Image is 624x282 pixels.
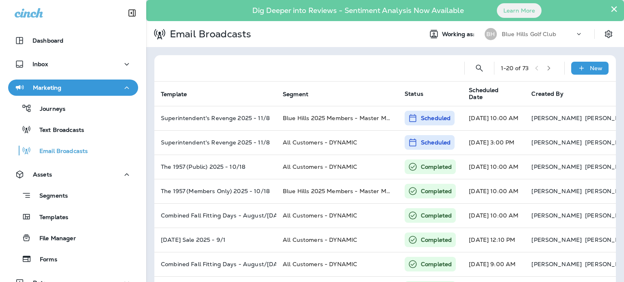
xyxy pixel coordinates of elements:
[8,100,138,117] button: Journeys
[462,228,525,252] td: [DATE] 12:10 PM
[283,114,435,122] span: Blue Hills 2025 Members - Master Member List (1).csv
[161,115,270,121] p: Superintendent's Revenge 2025 - 11/8
[421,260,452,268] p: Completed
[8,208,138,225] button: Templates
[421,211,452,220] p: Completed
[161,188,270,194] p: The 1957 (Members Only) 2025 - 10/18
[161,212,270,219] p: Combined Fall Fitting Days - August/September 2025 (3)
[32,105,65,113] p: Journeys
[161,164,270,170] p: The 1957 (Public) 2025 - 10/18
[161,261,270,267] p: Combined Fall Fitting Days - August/September 2025 (2)
[31,192,68,200] p: Segments
[283,139,357,146] span: All Customers - DYNAMIC
[31,214,68,222] p: Templates
[469,87,522,101] span: Scheduled Date
[531,164,582,170] p: [PERSON_NAME]
[462,252,525,276] td: [DATE] 9:00 AM
[283,90,319,98] span: Segment
[8,166,138,183] button: Assets
[485,28,497,40] div: BH
[531,115,582,121] p: [PERSON_NAME]
[283,163,357,170] span: All Customers - DYNAMIC
[531,212,582,219] p: [PERSON_NAME]
[531,90,563,97] span: Created By
[531,261,582,267] p: [PERSON_NAME]
[421,138,451,146] p: Scheduled
[32,256,57,264] p: Forms
[8,250,138,267] button: Forms
[531,237,582,243] p: [PERSON_NAME]
[462,203,525,228] td: [DATE] 10:00 AM
[283,212,357,219] span: All Customers - DYNAMIC
[462,155,525,179] td: [DATE] 10:00 AM
[283,236,357,243] span: All Customers - DYNAMIC
[8,56,138,72] button: Inbox
[601,27,616,41] button: Settings
[8,32,138,49] button: Dashboard
[32,61,48,67] p: Inbox
[229,9,487,12] p: Dig Deeper into Reviews - Sentiment Analysis Now Available
[8,229,138,246] button: File Manager
[283,187,435,195] span: Blue Hills 2025 Members - Master Member List (1).csv
[32,37,63,44] p: Dashboard
[502,31,556,37] p: Blue Hills Golf Club
[31,148,88,155] p: Email Broadcasts
[590,65,602,71] p: New
[421,236,452,244] p: Completed
[405,90,423,97] span: Status
[471,60,487,76] button: Search Email Broadcasts
[31,235,76,243] p: File Manager
[161,91,187,98] span: Template
[33,84,61,91] p: Marketing
[8,121,138,138] button: Text Broadcasts
[462,130,525,155] td: [DATE] 3:00 PM
[283,91,308,98] span: Segment
[8,142,138,159] button: Email Broadcasts
[8,80,138,96] button: Marketing
[161,139,270,146] p: Superintendent's Revenge 2025 - 11/8
[610,2,618,15] button: Close
[421,114,451,122] p: Scheduled
[462,106,525,130] td: [DATE] 10:00 AM
[121,5,143,21] button: Collapse Sidebar
[167,28,251,40] p: Email Broadcasts
[283,260,357,268] span: All Customers - DYNAMIC
[421,187,452,195] p: Completed
[8,187,138,204] button: Segments
[421,163,452,171] p: Completed
[531,139,582,146] p: [PERSON_NAME]
[501,65,529,71] div: 1 - 20 of 73
[442,31,477,38] span: Working as:
[31,127,84,134] p: Text Broadcasts
[161,237,270,243] p: Labor Day Sale 2025 - 9/1
[469,87,511,101] span: Scheduled Date
[497,3,542,18] button: Learn More
[161,90,197,98] span: Template
[33,171,52,178] p: Assets
[462,179,525,203] td: [DATE] 10:00 AM
[531,188,582,194] p: [PERSON_NAME]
